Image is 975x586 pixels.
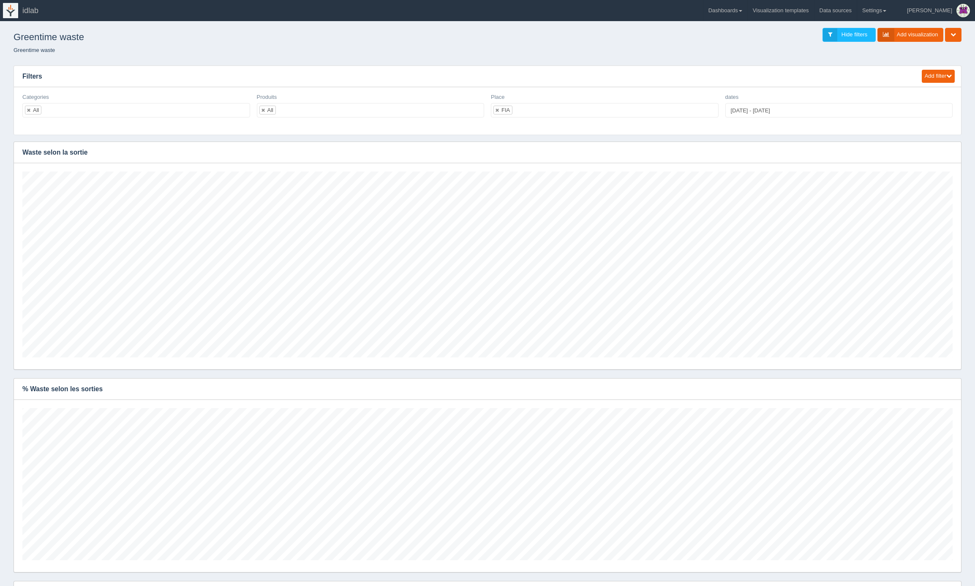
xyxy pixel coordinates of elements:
[14,28,487,46] h1: Greentime waste
[907,2,952,19] div: [PERSON_NAME]
[822,28,876,42] a: Hide filters
[14,379,948,400] h3: % Waste selon les sorties
[877,28,944,42] a: Add visualization
[257,93,277,101] label: Produits
[22,6,38,15] span: idlab
[14,142,948,163] h3: Waste selon la sortie
[267,107,273,113] div: All
[14,46,55,55] li: Greentime waste
[491,93,505,101] label: Place
[725,93,739,101] label: dates
[922,70,955,83] button: Add filter
[842,31,867,38] span: Hide filters
[3,3,18,18] img: logo-icon-white-65218e21b3e149ebeb43c0d521b2b0920224ca4d96276e4423216f8668933697.png
[501,107,510,113] div: FIA
[956,4,970,17] img: Profile Picture
[14,66,914,87] h3: Filters
[33,107,39,113] div: All
[22,93,49,101] label: Categories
